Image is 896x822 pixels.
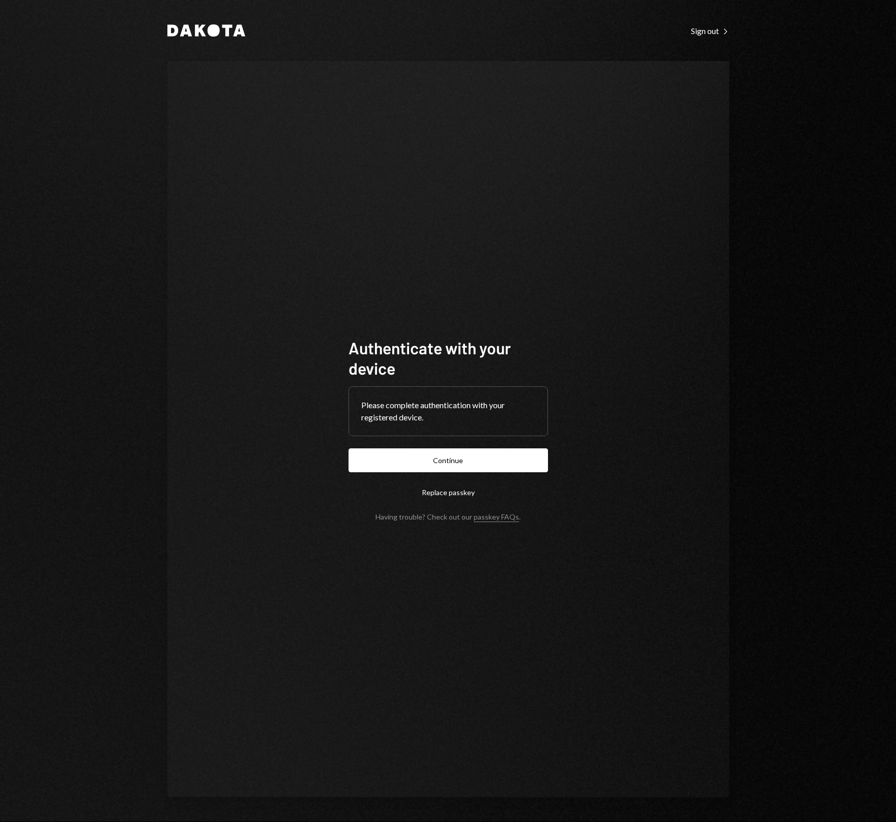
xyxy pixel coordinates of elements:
[361,399,535,423] div: Please complete authentication with your registered device.
[349,448,548,472] button: Continue
[349,338,548,378] h1: Authenticate with your device
[349,480,548,504] button: Replace passkey
[474,512,519,522] a: passkey FAQs
[691,25,729,36] a: Sign out
[691,26,729,36] div: Sign out
[375,512,521,521] div: Having trouble? Check out our .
